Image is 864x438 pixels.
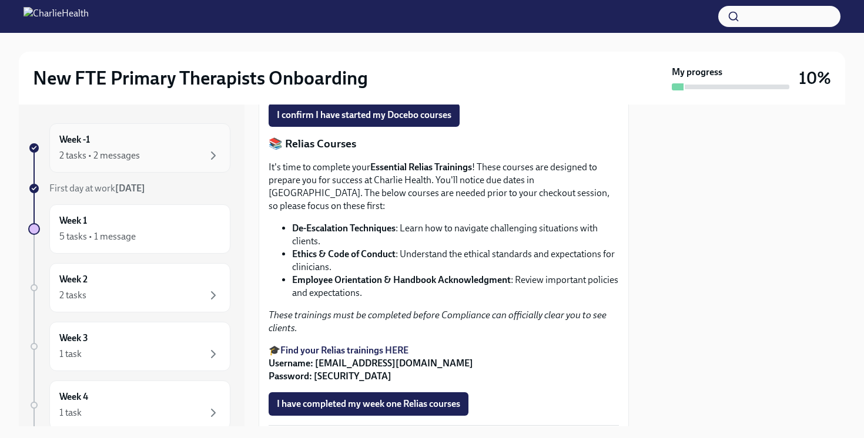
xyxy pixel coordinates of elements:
[49,183,145,194] span: First day at work
[269,358,473,382] strong: Username: [EMAIL_ADDRESS][DOMAIN_NAME] Password: [SECURITY_DATA]
[292,248,619,274] li: : Understand the ethical standards and expectations for clinicians.
[799,68,831,89] h3: 10%
[280,345,408,356] a: Find your Relias trainings HERE
[59,289,86,302] div: 2 tasks
[28,182,230,195] a: First day at work[DATE]
[28,263,230,312] a: Week 22 tasks
[59,273,88,286] h6: Week 2
[115,183,145,194] strong: [DATE]
[292,274,619,299] li: : Review important policies and expectations.
[277,109,451,121] span: I confirm I have started my Docebo courses
[59,406,82,419] div: 1 task
[292,248,396,260] strong: Ethics & Code of Conduct
[59,332,88,345] h6: Week 3
[292,223,396,234] strong: De-Escalation Techniques
[277,398,460,410] span: I have completed my week one Relias courses
[269,392,468,416] button: I have completed my week one Relias courses
[59,133,90,146] h6: Week -1
[28,380,230,430] a: Week 41 task
[28,123,230,173] a: Week -12 tasks • 2 messages
[59,390,88,403] h6: Week 4
[269,344,619,383] p: 🎓
[672,66,722,79] strong: My progress
[269,103,460,127] button: I confirm I have started my Docebo courses
[59,214,87,227] h6: Week 1
[59,149,140,162] div: 2 tasks • 2 messages
[269,136,619,151] p: 📚 Relias Courses
[370,161,472,173] strong: Essential Relias Trainings
[292,274,511,285] strong: Employee Orientation & Handbook Acknowledgment
[28,322,230,371] a: Week 31 task
[28,204,230,254] a: Week 15 tasks • 1 message
[33,66,368,90] h2: New FTE Primary Therapists Onboarding
[59,230,136,243] div: 5 tasks • 1 message
[59,348,82,360] div: 1 task
[269,309,607,333] em: These trainings must be completed before Compliance can officially clear you to see clients.
[269,161,619,213] p: It's time to complete your ! These courses are designed to prepare you for success at Charlie Hea...
[292,222,619,248] li: : Learn how to navigate challenging situations with clients.
[24,7,89,26] img: CharlieHealth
